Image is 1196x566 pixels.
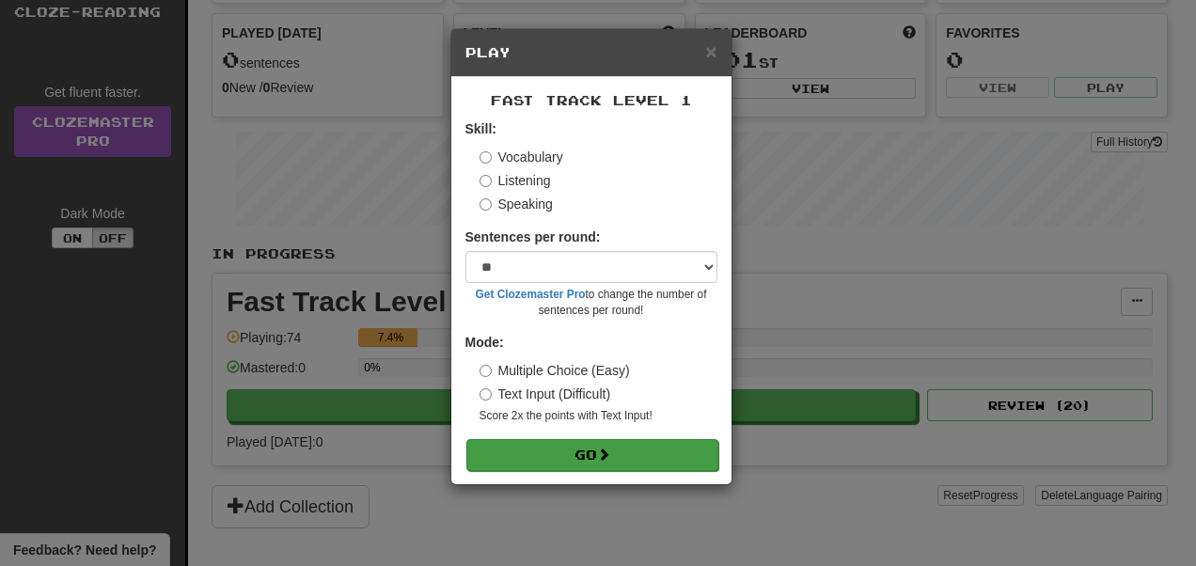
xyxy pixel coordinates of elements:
[480,198,492,211] input: Speaking
[465,121,496,136] strong: Skill:
[480,171,551,190] label: Listening
[480,148,563,166] label: Vocabulary
[476,288,586,301] a: Get Clozemaster Pro
[465,43,717,62] h5: Play
[465,287,717,319] small: to change the number of sentences per round!
[480,365,492,377] input: Multiple Choice (Easy)
[480,175,492,187] input: Listening
[480,388,492,401] input: Text Input (Difficult)
[480,385,611,403] label: Text Input (Difficult)
[480,361,630,380] label: Multiple Choice (Easy)
[480,151,492,164] input: Vocabulary
[705,41,716,61] button: Close
[491,92,692,108] span: Fast Track Level 1
[465,228,601,246] label: Sentences per round:
[466,439,718,471] button: Go
[705,40,716,62] span: ×
[465,335,504,350] strong: Mode:
[480,408,717,424] small: Score 2x the points with Text Input !
[480,195,553,213] label: Speaking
